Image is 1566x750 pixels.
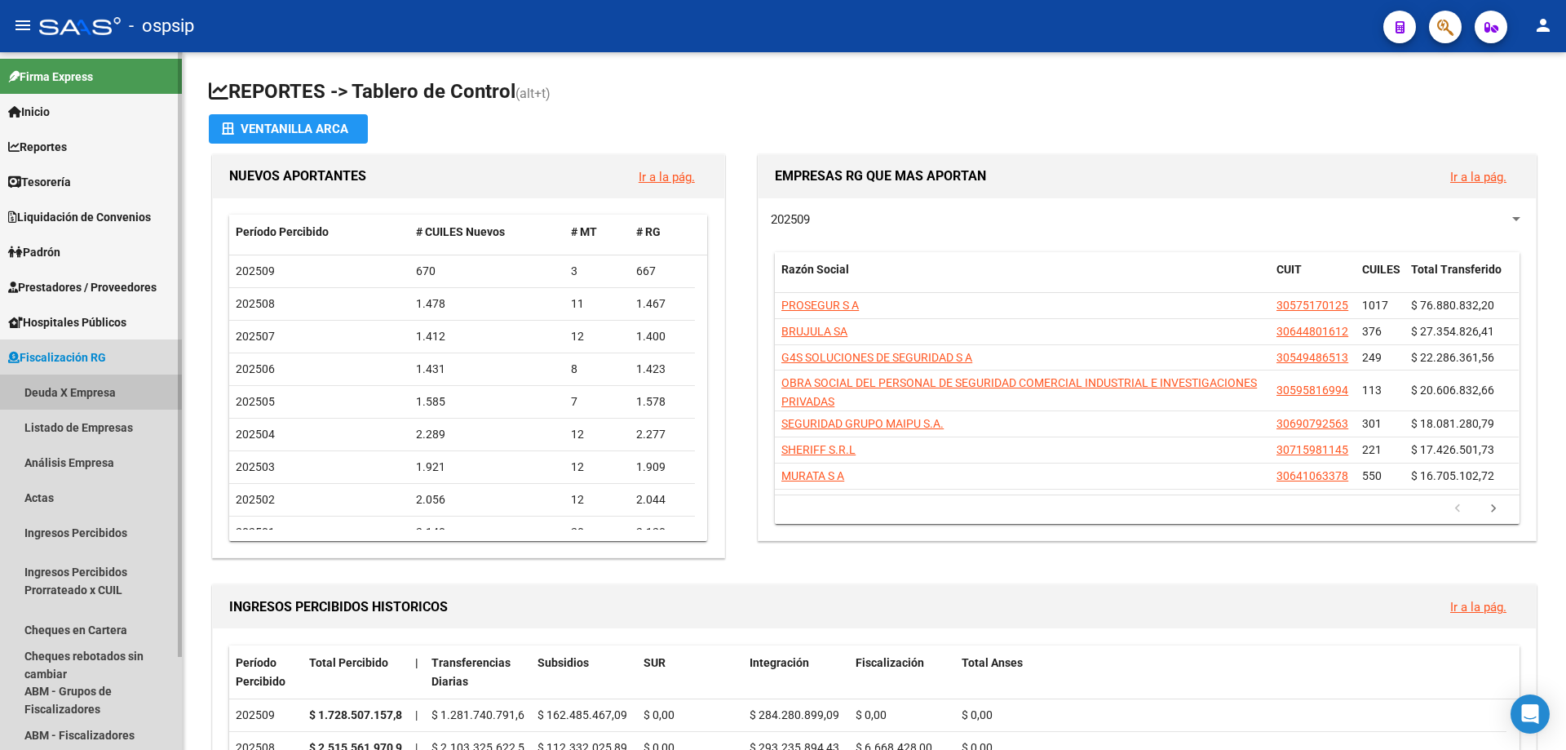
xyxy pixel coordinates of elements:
span: Inicio [8,103,50,121]
span: INGRESOS PERCIBIDOS HISTORICOS [229,599,448,615]
span: Transferencias Diarias [431,656,511,688]
div: 1.478 [416,295,559,313]
span: # MT [571,225,597,238]
span: $ 17.426.501,73 [1411,443,1494,456]
span: CUIT [1276,263,1302,276]
a: go to previous page [1442,500,1473,518]
div: 1.431 [416,360,559,379]
span: SUR [644,656,666,669]
span: 30595816994 [1276,384,1348,397]
span: Tesorería [8,173,71,191]
span: Integración [750,656,809,669]
span: 202501 [236,526,275,539]
button: Ventanilla ARCA [209,114,368,144]
div: 1.909 [636,458,688,477]
span: 202506 [236,362,275,375]
span: $ 20.606.832,66 [1411,384,1494,397]
span: Total Anses [962,656,1023,669]
span: SEGURIDAD GRUPO MAIPU S.A. [781,417,944,430]
span: SHERIFF S.R.L [781,443,856,456]
div: 12 [571,458,623,477]
span: Liquidación de Convenios [8,208,151,226]
div: 1.423 [636,360,688,379]
span: Reportes [8,138,67,156]
a: go to next page [1478,500,1509,518]
span: Fiscalización RG [8,348,106,366]
span: 30644801612 [1276,325,1348,338]
span: 202507 [236,330,275,343]
datatable-header-cell: Total Transferido [1405,252,1519,306]
span: G4S SOLUCIONES DE SEGURIDAD S A [781,351,972,364]
span: Total Transferido [1411,263,1502,276]
a: Ir a la pág. [1450,170,1506,184]
span: Firma Express [8,68,93,86]
span: 1017 [1362,299,1388,312]
div: 1.467 [636,295,688,313]
datatable-header-cell: Fiscalización [849,646,955,699]
datatable-header-cell: Integración [743,646,849,699]
div: 202509 [236,706,296,725]
span: $ 27.354.826,41 [1411,325,1494,338]
div: 1.412 [416,327,559,346]
div: 7 [571,393,623,411]
span: 113 [1362,384,1382,397]
div: 2.056 [416,490,559,509]
span: 202505 [236,395,275,408]
div: 2.120 [636,523,688,542]
span: Período Percibido [236,656,285,688]
span: (alt+t) [515,86,551,101]
span: $ 0,00 [644,708,675,721]
datatable-header-cell: Subsidios [531,646,637,699]
datatable-header-cell: # MT [564,215,630,250]
datatable-header-cell: Total Anses [955,646,1506,699]
span: 30641063378 [1276,469,1348,482]
div: 3 [571,262,623,281]
datatable-header-cell: CUILES [1356,252,1405,306]
div: Open Intercom Messenger [1511,695,1550,734]
span: Prestadores / Proveedores [8,278,157,296]
span: 202509 [771,212,810,227]
div: 20 [571,523,623,542]
div: 670 [416,262,559,281]
a: Ir a la pág. [639,170,695,184]
span: | [415,656,418,669]
a: Ir a la pág. [1450,600,1506,615]
span: Fiscalización [856,656,924,669]
button: Ir a la pág. [1437,162,1520,192]
span: Subsidios [537,656,589,669]
span: | [415,708,418,721]
span: $ 0,00 [856,708,887,721]
span: OBRA SOCIAL DEL PERSONAL DE SEGURIDAD COMERCIAL INDUSTRIAL E INVESTIGACIONES PRIVADAS [781,376,1257,408]
span: $ 76.880.832,20 [1411,299,1494,312]
div: 2.277 [636,425,688,444]
span: NUEVOS APORTANTES [229,168,366,184]
div: 8 [571,360,623,379]
div: 667 [636,262,688,281]
div: Ventanilla ARCA [222,114,355,144]
datatable-header-cell: Transferencias Diarias [425,646,531,699]
button: Ir a la pág. [1437,592,1520,622]
span: # RG [636,225,661,238]
span: 202502 [236,493,275,506]
div: 1.585 [416,393,559,411]
span: 202504 [236,428,275,441]
span: $ 1.281.740.791,63 [431,708,531,721]
div: 2.289 [416,425,559,444]
div: 1.400 [636,327,688,346]
div: 2.140 [416,523,559,542]
span: 301 [1362,417,1382,430]
span: Período Percibido [236,225,329,238]
div: 1.921 [416,458,559,477]
span: Razón Social [781,263,849,276]
span: CUILES [1362,263,1400,276]
span: PROSEGUR S A [781,299,859,312]
span: MURATA S A [781,469,844,482]
span: - ospsip [129,8,194,44]
span: 30715981145 [1276,443,1348,456]
div: 11 [571,295,623,313]
datatable-header-cell: | [409,646,425,699]
div: 12 [571,490,623,509]
span: Hospitales Públicos [8,313,126,331]
span: $ 284.280.899,09 [750,708,839,721]
span: $ 16.705.102,72 [1411,469,1494,482]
